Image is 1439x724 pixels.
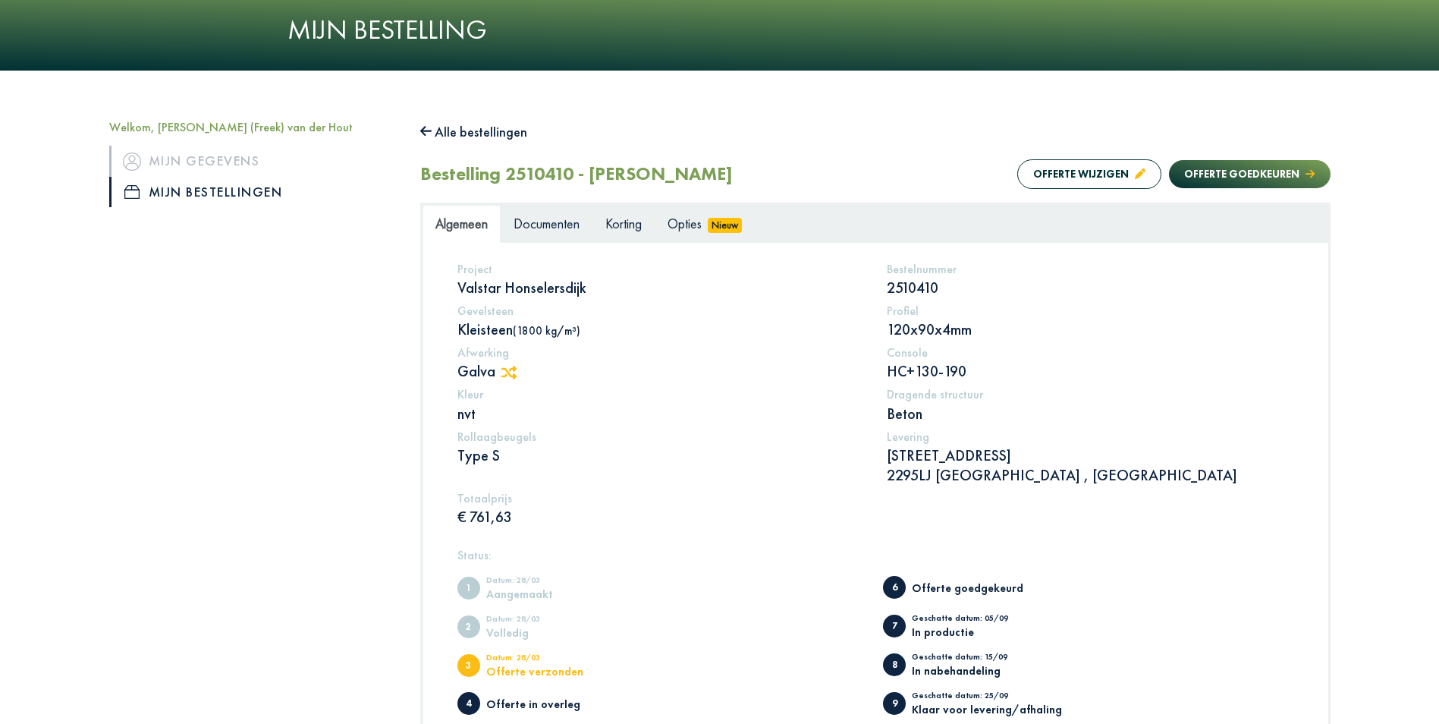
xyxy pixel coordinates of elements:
h1: Mijn bestelling [287,14,1152,46]
button: Offerte goedkeuren [1169,160,1330,188]
button: Offerte wijzigen [1017,159,1161,189]
p: nvt [457,404,865,423]
p: Galva [457,361,865,381]
div: Offerte goedgekeurd [912,582,1037,593]
h2: Bestelling 2510410 - [PERSON_NAME] [420,163,733,185]
div: Geschatte datum: 25/09 [912,691,1062,704]
p: 2510410 [887,278,1294,297]
h5: Totaalprijs [457,491,865,505]
p: Type S [457,445,865,465]
p: Beton [887,404,1294,423]
img: icon [123,153,141,171]
span: Algemeen [435,215,488,232]
a: iconMijn gegevens [109,146,397,176]
span: Offerte verzonden [457,654,480,677]
span: (1800 kg/m³) [513,323,580,338]
h5: Levering [887,430,1294,444]
span: Volledig [457,615,480,638]
div: Aangemaakt [486,588,611,600]
span: Offerte in overleg [457,692,480,715]
span: Klaar voor levering/afhaling [883,692,906,715]
span: Nieuw [708,218,743,233]
span: Offerte goedgekeurd [883,576,906,599]
h5: Dragende structuur [887,387,1294,401]
span: Korting [605,215,642,232]
span: In productie [883,615,906,637]
p: € 761,63 [457,507,865,527]
p: HC+130-190 [887,361,1294,381]
div: In productie [912,626,1037,637]
div: In nabehandeling [912,665,1037,676]
div: Datum: 28/03 [486,615,611,627]
button: Alle bestellingen [420,120,528,144]
div: Geschatte datum: 15/09 [912,653,1037,665]
p: [STREET_ADDRESS] 2295LJ [GEOGRAPHIC_DATA] , [GEOGRAPHIC_DATA] [887,445,1294,485]
ul: Tabs [423,205,1328,242]
h5: Console [887,345,1294,360]
div: Offerte verzonden [486,666,611,677]
span: Opties [668,215,702,232]
h5: Afwerking [457,345,865,360]
p: 120x90x4mm [887,320,1294,339]
div: Offerte in overleg [486,698,611,710]
p: Valstar Honselersdijk [457,278,865,297]
div: Datum: 28/03 [486,576,611,588]
div: Datum: 28/03 [486,653,611,666]
div: Klaar voor levering/afhaling [912,704,1062,715]
p: Kleisteen [457,320,865,339]
h5: Profiel [887,304,1294,318]
span: In nabehandeling [883,653,906,676]
a: iconMijn bestellingen [109,177,397,207]
div: Volledig [486,627,611,638]
h5: Welkom, [PERSON_NAME] (Freek) van der Hout [109,120,397,134]
h5: Rollaagbeugels [457,430,865,444]
img: icon [124,185,140,199]
span: Documenten [514,215,580,232]
h5: Bestelnummer [887,262,1294,276]
h5: Gevelsteen [457,304,865,318]
span: Aangemaakt [457,577,480,600]
div: Geschatte datum: 05/09 [912,614,1037,626]
h5: Project [457,262,865,276]
h5: Kleur [457,387,865,401]
h5: Status: [457,548,1294,562]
